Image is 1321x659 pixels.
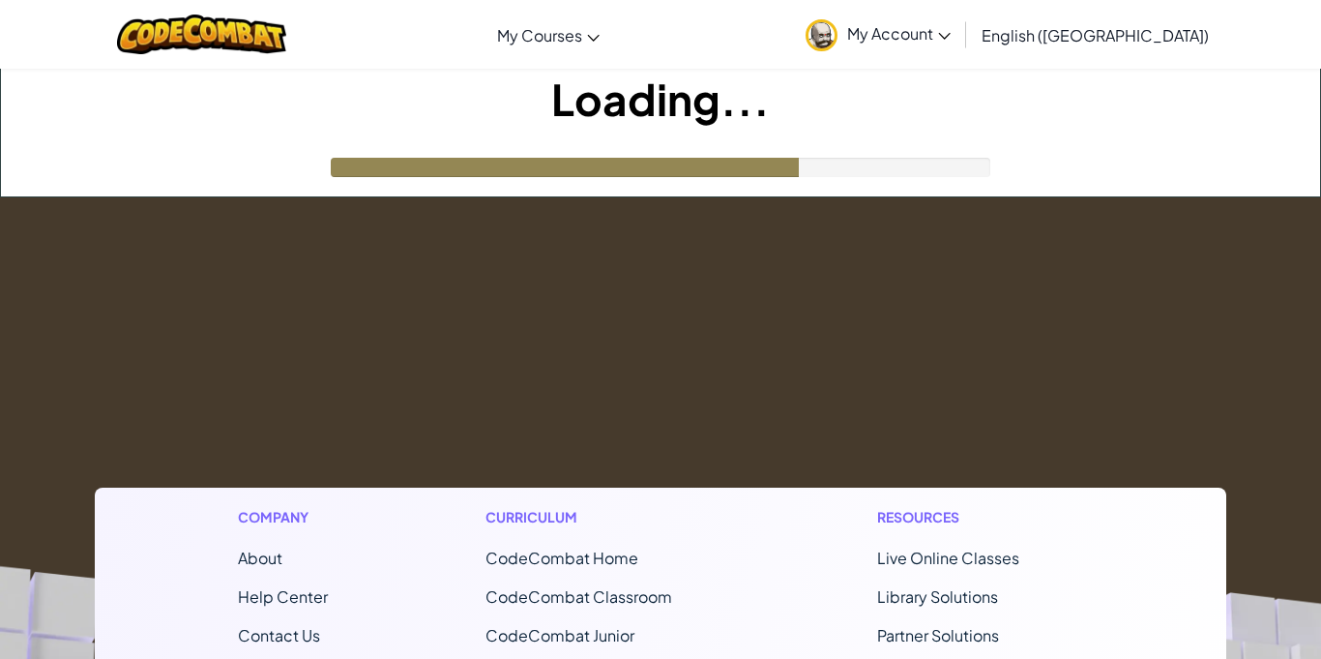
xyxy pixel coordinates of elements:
a: Live Online Classes [877,548,1019,568]
a: CodeCombat Junior [485,625,634,645]
span: Contact Us [238,625,320,645]
h1: Company [238,507,328,527]
a: Library Solutions [877,586,998,607]
h1: Resources [877,507,1083,527]
a: Partner Solutions [877,625,999,645]
span: English ([GEOGRAPHIC_DATA]) [982,25,1209,45]
img: CodeCombat logo [117,15,286,54]
img: avatar [806,19,837,51]
span: My Account [847,23,951,44]
span: CodeCombat Home [485,548,638,568]
a: Help Center [238,586,328,607]
a: English ([GEOGRAPHIC_DATA]) [972,9,1218,61]
h1: Curriculum [485,507,719,527]
a: My Account [796,4,960,65]
a: About [238,548,282,568]
span: My Courses [497,25,582,45]
h1: Loading... [1,69,1320,129]
a: CodeCombat Classroom [485,586,672,607]
a: My Courses [487,9,609,61]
